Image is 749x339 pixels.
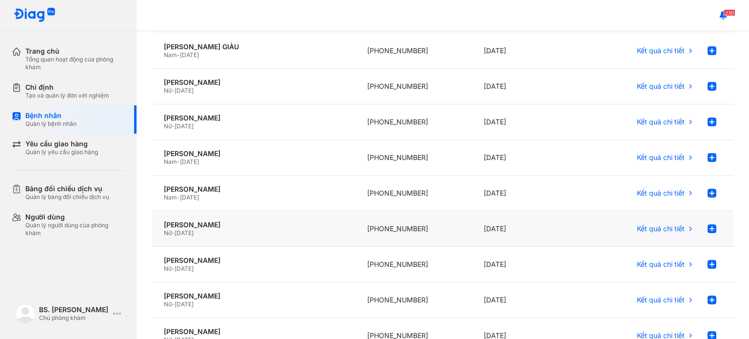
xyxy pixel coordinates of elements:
[472,104,588,140] div: [DATE]
[16,304,35,323] img: logo
[164,194,177,201] span: Nam
[39,314,109,322] div: Chủ phòng khám
[164,327,344,336] div: [PERSON_NAME]
[25,213,125,221] div: Người dùng
[164,292,344,300] div: [PERSON_NAME]
[164,229,172,237] span: Nữ
[472,211,588,247] div: [DATE]
[472,69,588,104] div: [DATE]
[172,265,175,272] span: -
[355,69,472,104] div: [PHONE_NUMBER]
[355,104,472,140] div: [PHONE_NUMBER]
[164,42,344,51] div: [PERSON_NAME] GIÀU
[164,87,172,94] span: Nữ
[637,46,685,55] span: Kết quả chi tiết
[164,51,177,59] span: Nam
[177,194,180,201] span: -
[637,153,685,162] span: Kết quả chi tiết
[472,140,588,176] div: [DATE]
[472,33,588,69] div: [DATE]
[355,211,472,247] div: [PHONE_NUMBER]
[637,296,685,304] span: Kết quả chi tiết
[180,158,199,165] span: [DATE]
[175,265,194,272] span: [DATE]
[177,158,180,165] span: -
[637,189,685,198] span: Kết quả chi tiết
[637,260,685,269] span: Kết quả chi tiết
[164,114,344,122] div: [PERSON_NAME]
[355,176,472,211] div: [PHONE_NUMBER]
[25,120,77,128] div: Quản lý bệnh nhân
[164,300,172,308] span: Nữ
[164,185,344,194] div: [PERSON_NAME]
[355,282,472,318] div: [PHONE_NUMBER]
[25,193,109,201] div: Quản lý bảng đối chiếu dịch vụ
[172,87,175,94] span: -
[164,78,344,87] div: [PERSON_NAME]
[355,140,472,176] div: [PHONE_NUMBER]
[724,9,735,16] span: 230
[180,194,199,201] span: [DATE]
[175,87,194,94] span: [DATE]
[355,33,472,69] div: [PHONE_NUMBER]
[175,122,194,130] span: [DATE]
[25,184,109,193] div: Bảng đối chiếu dịch vụ
[25,221,125,237] div: Quản lý người dùng của phòng khám
[25,56,125,71] div: Tổng quan hoạt động của phòng khám
[25,47,125,56] div: Trang chủ
[175,229,194,237] span: [DATE]
[25,111,77,120] div: Bệnh nhân
[637,224,685,233] span: Kết quả chi tiết
[39,305,109,314] div: BS. [PERSON_NAME]
[637,118,685,126] span: Kết quả chi tiết
[172,300,175,308] span: -
[472,176,588,211] div: [DATE]
[637,82,685,91] span: Kết quả chi tiết
[472,247,588,282] div: [DATE]
[164,158,177,165] span: Nam
[172,122,175,130] span: -
[355,247,472,282] div: [PHONE_NUMBER]
[14,8,56,23] img: logo
[164,220,344,229] div: [PERSON_NAME]
[172,229,175,237] span: -
[472,282,588,318] div: [DATE]
[25,83,109,92] div: Chỉ định
[164,122,172,130] span: Nữ
[164,265,172,272] span: Nữ
[180,51,199,59] span: [DATE]
[25,148,98,156] div: Quản lý yêu cầu giao hàng
[25,140,98,148] div: Yêu cầu giao hàng
[164,256,344,265] div: [PERSON_NAME]
[164,149,344,158] div: [PERSON_NAME]
[25,92,109,100] div: Tạo và quản lý đơn xét nghiệm
[177,51,180,59] span: -
[175,300,194,308] span: [DATE]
